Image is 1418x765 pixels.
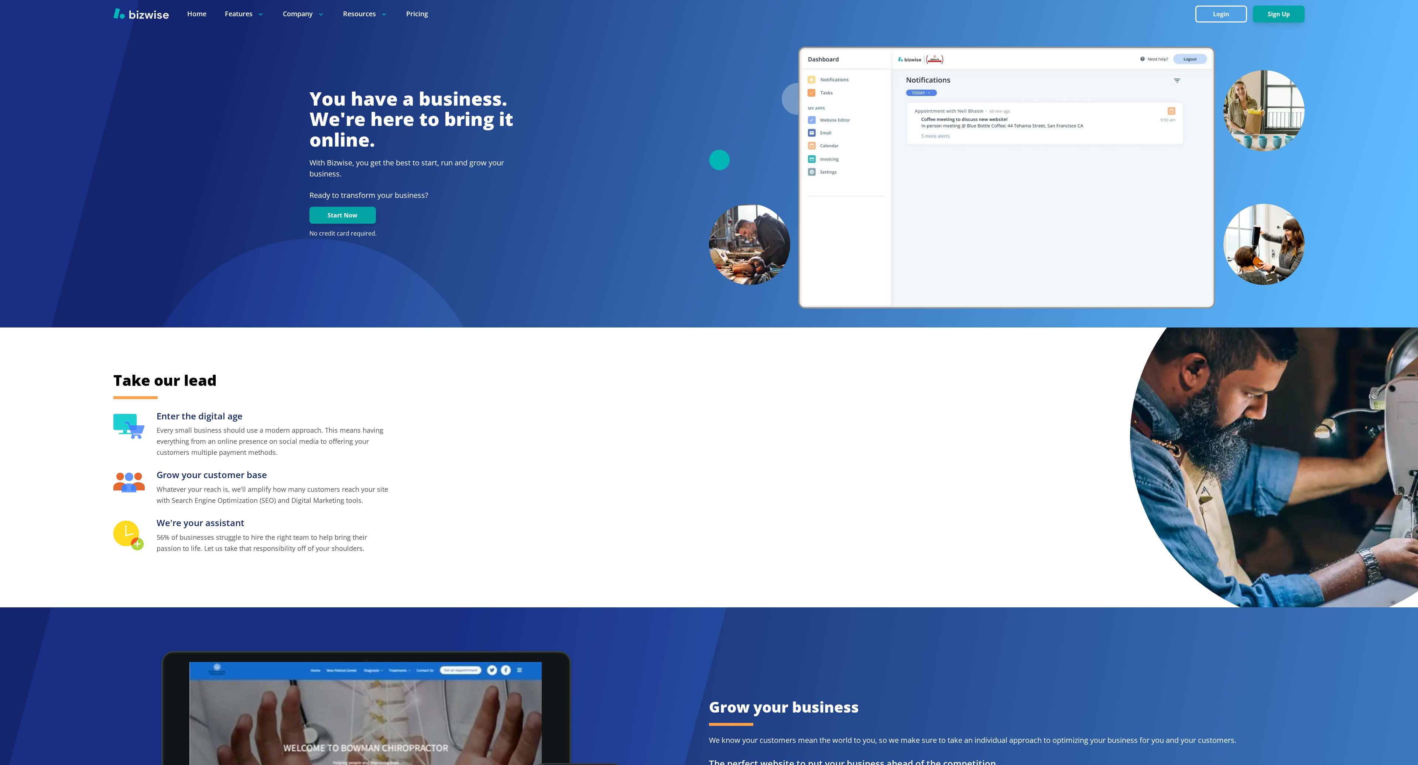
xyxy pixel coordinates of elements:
[113,521,145,551] img: We're your assistant Icon
[309,212,376,219] a: Start Now
[309,190,513,201] p: Ready to transform your business?
[1195,11,1253,18] a: Login
[1253,11,1305,18] a: Sign Up
[157,410,390,422] h3: Enter the digital age
[113,8,169,19] img: Bizwise Logo
[309,230,513,238] p: No credit card required.
[113,473,145,493] img: Grow your customer base Icon
[157,517,390,529] h3: We're your assistant
[406,9,428,18] a: Pricing
[709,697,1305,717] h2: Grow your business
[157,425,390,458] p: Every small business should use a modern approach. This means having everything from an online pr...
[157,532,390,554] p: 56% of businesses struggle to hire the right team to help bring their passion to life. Let us tak...
[157,484,390,506] p: Whatever your reach is, we'll amplify how many customers reach your site with Search Engine Optim...
[113,414,145,439] img: Enter the digital age Icon
[1195,6,1247,23] button: Login
[343,9,388,18] p: Resources
[309,207,376,224] button: Start Now
[113,370,667,390] h2: Take our lead
[187,9,206,18] a: Home
[309,157,513,179] h2: With Bizwise, you get the best to start, run and grow your business.
[225,9,264,18] p: Features
[709,735,1305,746] p: We know your customers mean the world to you, so we make sure to take an individual approach to o...
[309,89,513,150] h1: You have a business. We're here to bring it online.
[157,469,390,481] h3: Grow your customer base
[283,9,325,18] p: Company
[1253,6,1305,23] button: Sign Up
